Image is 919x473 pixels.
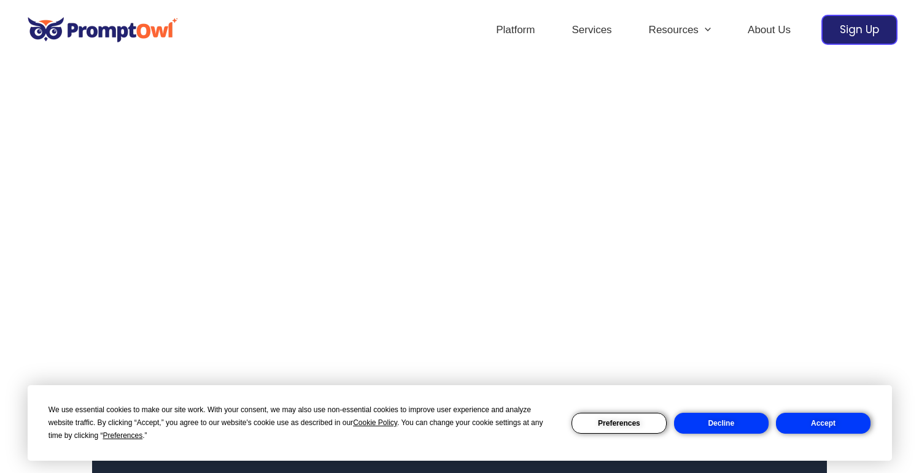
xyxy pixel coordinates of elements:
[729,9,809,52] a: About Us
[478,9,809,52] nav: Site Navigation: Header
[353,418,397,427] span: Cookie Policy
[553,9,630,52] a: Services
[699,9,711,52] span: Menu Toggle
[821,15,898,45] a: Sign Up
[630,9,729,52] a: ResourcesMenu Toggle
[21,9,184,51] img: promptowl.ai logo
[103,431,143,440] span: Preferences
[776,413,871,434] button: Accept
[28,385,892,461] div: Cookie Consent Prompt
[572,413,666,434] button: Preferences
[48,404,557,442] div: We use essential cookies to make our site work. With your consent, we may also use non-essential ...
[478,9,553,52] a: Platform
[674,413,769,434] button: Decline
